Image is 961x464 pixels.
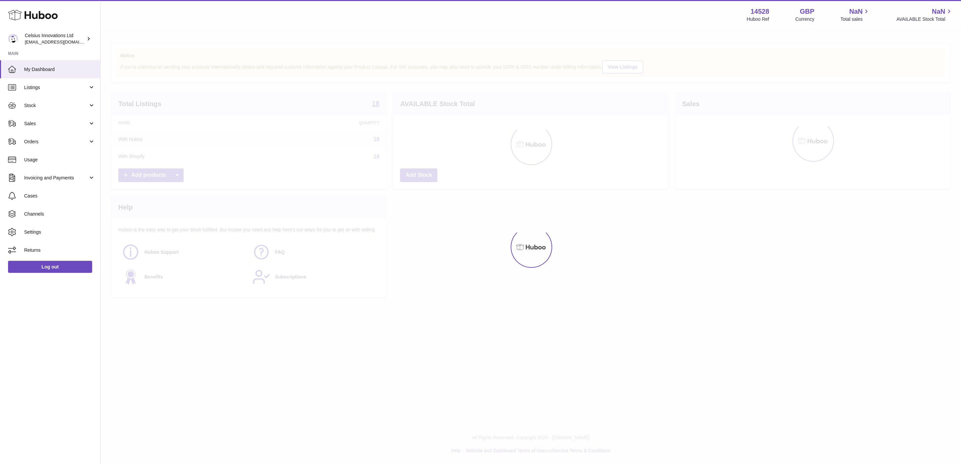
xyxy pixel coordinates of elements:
span: [EMAIL_ADDRESS][DOMAIN_NAME] [25,39,99,45]
span: NaN [932,7,945,16]
span: Invoicing and Payments [24,175,88,181]
a: NaN Total sales [840,7,870,22]
img: internalAdmin-14528@internal.huboo.com [8,34,18,44]
span: Listings [24,84,88,91]
span: Usage [24,157,95,163]
strong: 14528 [751,7,769,16]
span: Returns [24,247,95,253]
div: Currency [795,16,815,22]
div: Huboo Ref [747,16,769,22]
span: Total sales [840,16,870,22]
div: Celsius Innovations Ltd [25,32,85,45]
a: NaN AVAILABLE Stock Total [896,7,953,22]
strong: GBP [800,7,814,16]
span: Settings [24,229,95,235]
span: My Dashboard [24,66,95,73]
span: Orders [24,139,88,145]
a: Log out [8,261,92,273]
span: AVAILABLE Stock Total [896,16,953,22]
span: Sales [24,121,88,127]
span: Channels [24,211,95,217]
span: Stock [24,102,88,109]
span: Cases [24,193,95,199]
span: NaN [849,7,862,16]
